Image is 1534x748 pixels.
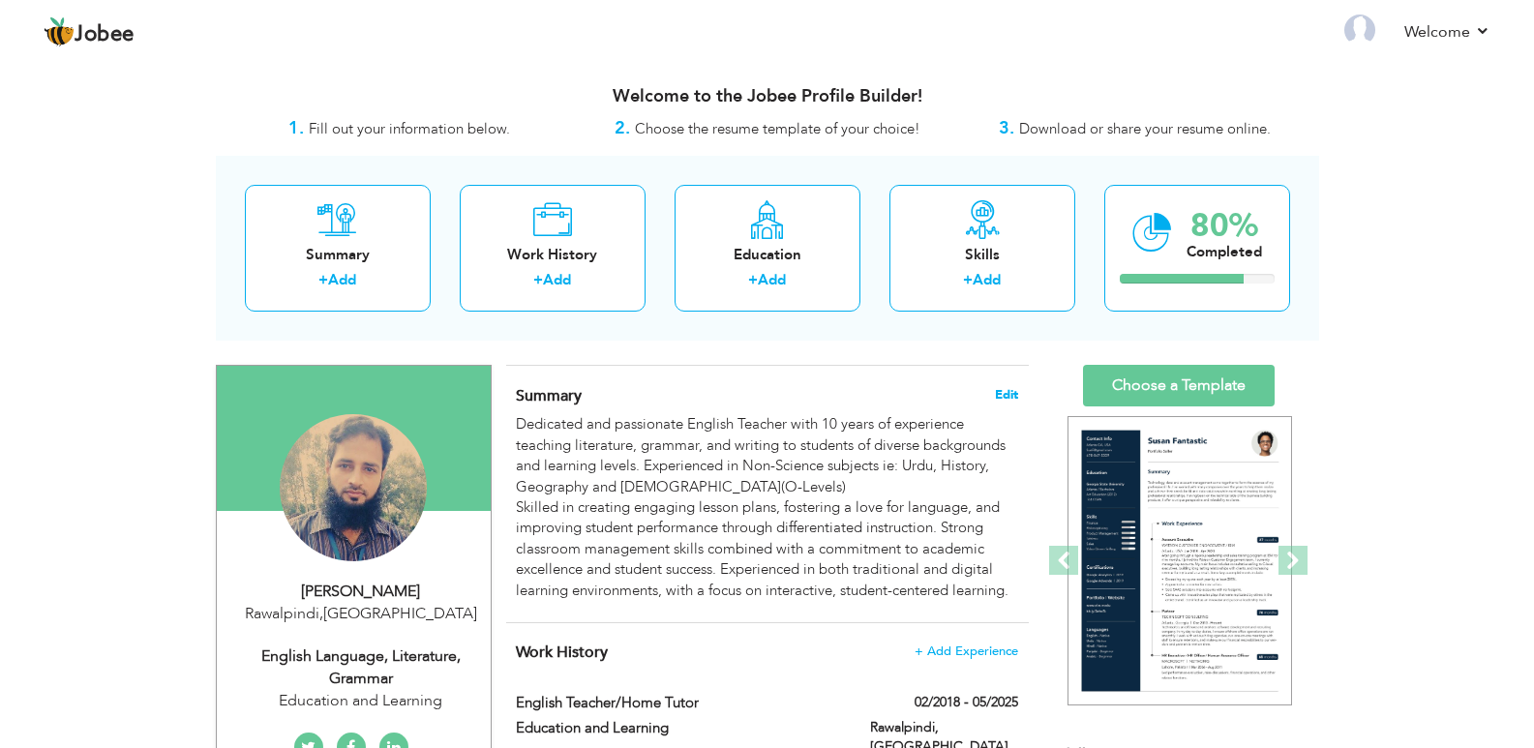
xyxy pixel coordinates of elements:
[216,87,1319,106] h3: Welcome to the Jobee Profile Builder!
[475,245,630,265] div: Work History
[543,270,571,289] a: Add
[309,119,510,138] span: Fill out your information below.
[260,245,415,265] div: Summary
[533,270,543,290] label: +
[1344,15,1375,45] img: Profile Img
[516,385,582,406] span: Summary
[516,643,1017,662] h4: This helps to show the companies you have worked for.
[328,270,356,289] a: Add
[288,116,304,140] strong: 1.
[318,270,328,290] label: +
[44,16,75,47] img: jobee.io
[44,16,135,47] a: Jobee
[1187,242,1262,262] div: Completed
[635,119,920,138] span: Choose the resume template of your choice!
[748,270,758,290] label: +
[690,245,845,265] div: Education
[75,24,135,45] span: Jobee
[280,414,427,561] img: Taha Mehboob
[905,245,1060,265] div: Skills
[1019,119,1271,138] span: Download or share your resume online.
[231,581,491,603] div: [PERSON_NAME]
[915,644,1018,658] span: + Add Experience
[1187,210,1262,242] div: 80%
[973,270,1001,289] a: Add
[231,645,491,690] div: English Language, Literature, Grammar
[615,116,630,140] strong: 2.
[1083,365,1275,406] a: Choose a Template
[231,690,491,712] div: Education and Learning
[516,693,841,713] label: English Teacher/Home Tutor
[999,116,1014,140] strong: 3.
[1404,20,1490,44] a: Welcome
[516,386,1017,405] h4: Adding a summary is a quick and easy way to highlight your experience and interests.
[319,603,323,624] span: ,
[758,270,786,289] a: Add
[995,388,1018,402] span: Edit
[231,603,491,625] div: Rawalpindi [GEOGRAPHIC_DATA]
[516,642,608,663] span: Work History
[915,693,1018,712] label: 02/2018 - 05/2025
[963,270,973,290] label: +
[516,414,1017,601] div: Dedicated and passionate English Teacher with 10 years of experience teaching literature, grammar...
[516,718,841,738] label: Education and Learning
